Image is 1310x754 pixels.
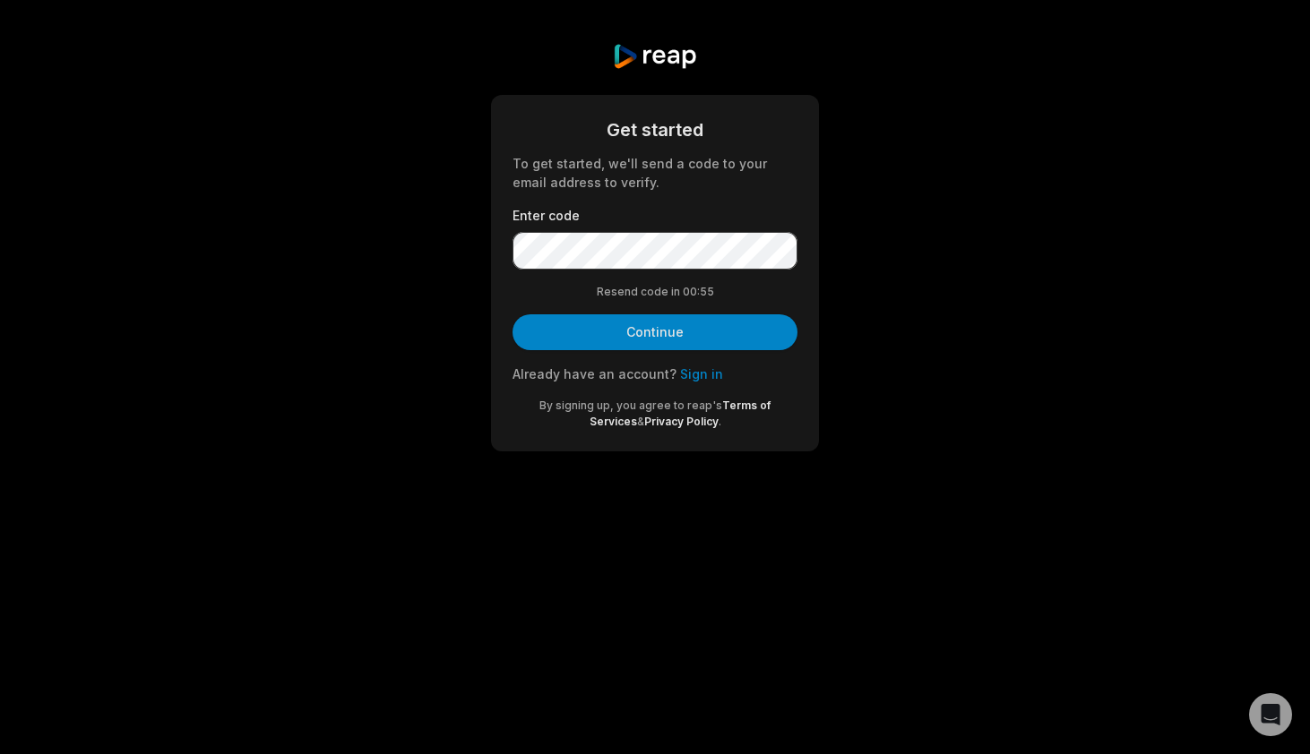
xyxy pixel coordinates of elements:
[590,398,771,428] a: Terms of Services
[513,116,797,143] div: Get started
[680,366,723,381] a: Sign in
[700,284,714,300] span: 55
[1249,693,1292,736] div: Open Intercom Messenger
[513,366,677,381] span: Already have an account?
[513,206,797,225] label: Enter code
[513,284,797,300] div: Resend code in 00:
[637,415,644,428] span: &
[612,43,697,70] img: reap
[539,398,722,412] span: By signing up, you agree to reap's
[513,314,797,350] button: Continue
[719,415,721,428] span: .
[513,154,797,192] div: To get started, we'll send a code to your email address to verify.
[644,415,719,428] a: Privacy Policy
